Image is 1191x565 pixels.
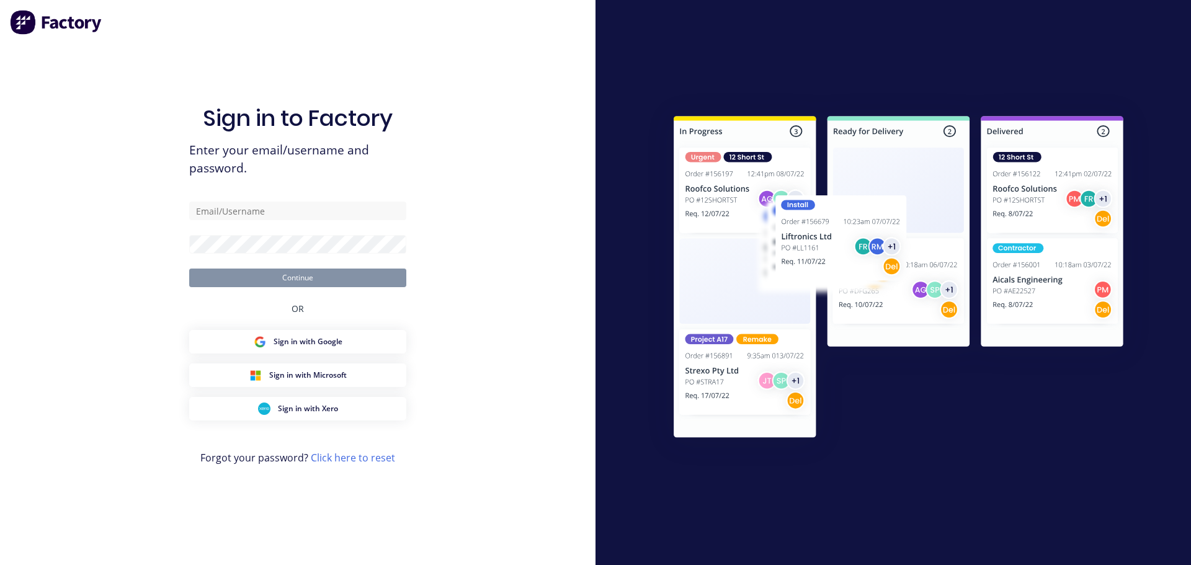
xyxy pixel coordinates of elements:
[189,202,406,220] input: Email/Username
[311,451,395,465] a: Click here to reset
[189,269,406,287] button: Continue
[189,330,406,354] button: Google Sign inSign in with Google
[203,105,393,131] h1: Sign in to Factory
[258,403,270,415] img: Xero Sign in
[274,336,342,347] span: Sign in with Google
[278,403,338,414] span: Sign in with Xero
[249,369,262,381] img: Microsoft Sign in
[200,450,395,465] span: Forgot your password?
[189,141,406,177] span: Enter your email/username and password.
[189,363,406,387] button: Microsoft Sign inSign in with Microsoft
[269,370,347,381] span: Sign in with Microsoft
[189,397,406,420] button: Xero Sign inSign in with Xero
[646,91,1151,467] img: Sign in
[254,336,266,348] img: Google Sign in
[292,287,304,330] div: OR
[10,10,103,35] img: Factory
